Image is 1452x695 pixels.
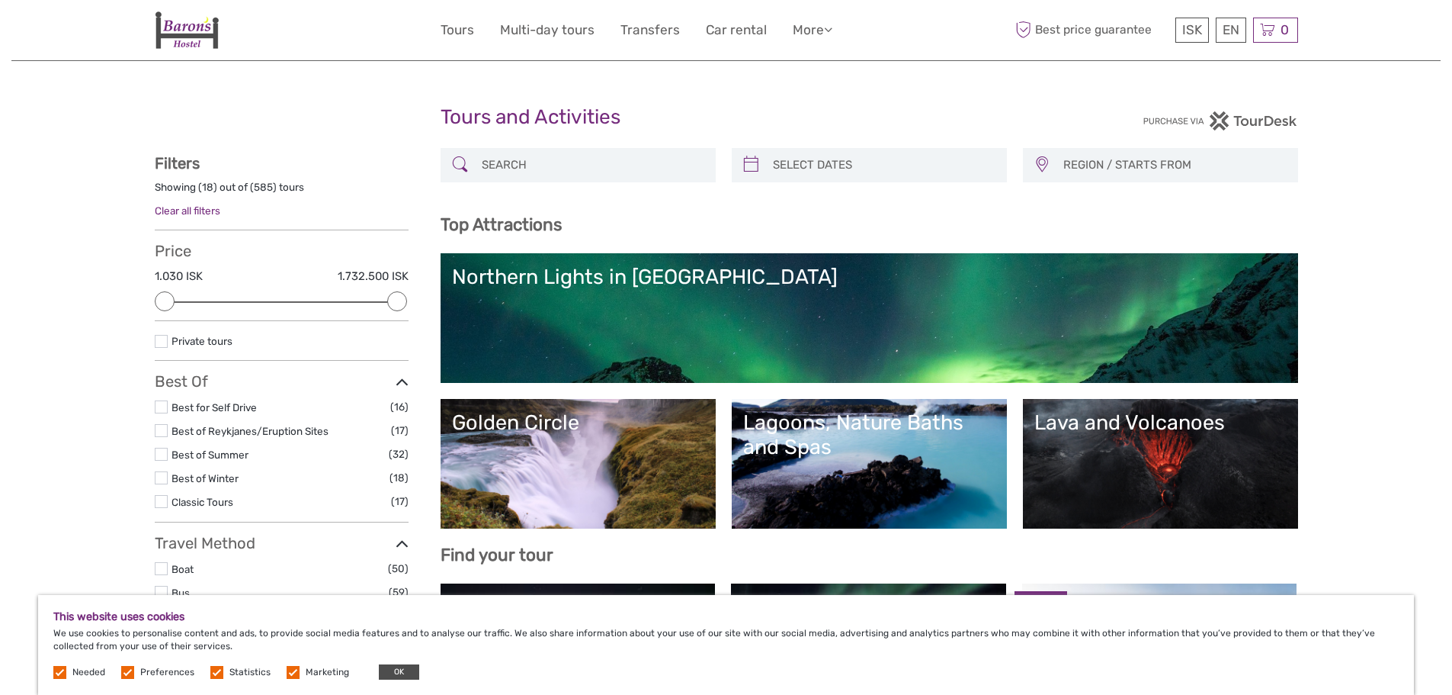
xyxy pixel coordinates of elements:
a: Lagoons, Nature Baths and Spas [743,410,995,517]
a: More [793,19,832,41]
a: Classic Tours [171,496,233,508]
h3: Price [155,242,409,260]
a: Private tours [171,335,232,347]
button: Open LiveChat chat widget [175,24,194,42]
img: PurchaseViaTourDesk.png [1143,111,1297,130]
label: Needed [72,666,105,679]
div: Lava and Volcanoes [1034,410,1287,435]
a: Clear all filters [155,204,220,217]
a: Golden Circle [452,410,704,517]
span: 0 [1278,22,1291,37]
a: Car rental [706,19,767,41]
label: Statistics [229,666,271,679]
span: Best price guarantee [1012,18,1172,43]
div: Lagoons, Nature Baths and Spas [743,410,995,460]
a: Transfers [620,19,680,41]
label: 1.030 ISK [155,269,203,285]
label: 1.732.500 ISK [338,269,409,285]
b: Top Attractions [441,214,562,235]
a: Bus [171,587,190,599]
div: Showing ( ) out of ( ) tours [155,180,409,204]
a: Best of Reykjanes/Eruption Sites [171,425,329,437]
span: (17) [391,422,409,439]
a: Northern Lights in [GEOGRAPHIC_DATA] [452,265,1287,372]
button: OK [379,664,419,680]
span: (17) [391,493,409,510]
div: We use cookies to personalise content and ads, to provide social media features and to analyse ou... [38,595,1414,695]
a: Best of Summer [171,449,248,461]
div: EN [1216,18,1246,43]
a: Tours [441,19,474,41]
span: (50) [388,560,409,578]
a: Boat [171,563,194,575]
h3: Travel Method [155,534,409,552]
h3: Best Of [155,372,409,391]
p: We're away right now. Please check back later! [21,27,172,39]
a: Best for Self Drive [171,401,257,413]
span: (32) [389,446,409,463]
div: BEST SELLER [1014,591,1067,629]
b: Find your tour [441,545,553,565]
strong: Filters [155,154,200,172]
span: (59) [389,584,409,601]
label: Preferences [140,666,194,679]
span: ISK [1182,22,1202,37]
label: 585 [254,180,273,195]
input: SELECT DATES [767,152,999,179]
span: (16) [390,398,409,416]
h5: This website uses cookies [53,610,1399,623]
label: Marketing [306,666,349,679]
a: Best of Winter [171,472,239,484]
img: 1836-9e372558-0328-4241-90e2-2ceffe36b1e5_logo_small.jpg [155,11,219,49]
div: Northern Lights in [GEOGRAPHIC_DATA] [452,265,1287,289]
div: Golden Circle [452,410,704,435]
input: SEARCH [476,152,708,179]
h1: Tours and Activities [441,105,1012,130]
span: (18) [389,469,409,487]
a: Lava and Volcanoes [1034,410,1287,517]
label: 18 [202,180,213,195]
a: Multi-day tours [500,19,595,41]
button: REGION / STARTS FROM [1056,153,1290,178]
